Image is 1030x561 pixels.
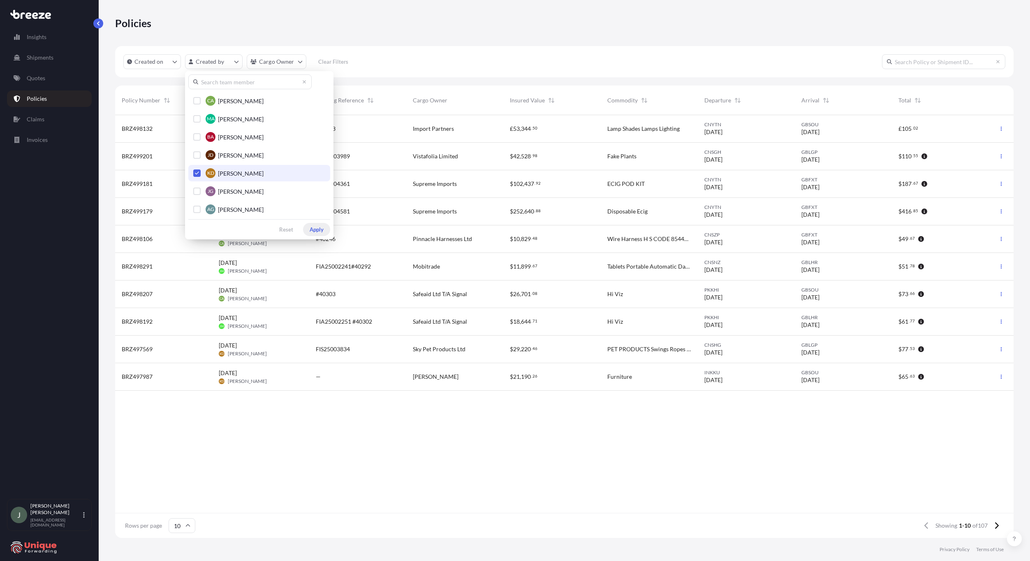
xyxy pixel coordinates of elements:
[207,205,214,213] span: AG
[188,93,330,216] div: Select Option
[207,169,214,177] span: KD
[185,71,333,239] div: createdBy Filter options
[218,133,264,141] span: [PERSON_NAME]
[188,74,312,89] input: Search team member
[208,187,213,195] span: JG
[207,97,214,105] span: CA
[188,201,330,218] button: AG[PERSON_NAME]
[273,223,300,236] button: Reset
[218,115,264,123] span: [PERSON_NAME]
[188,183,330,199] button: JG[PERSON_NAME]
[303,223,330,236] button: Apply
[218,206,264,214] span: [PERSON_NAME]
[188,147,330,163] button: JD[PERSON_NAME]
[218,97,264,105] span: [PERSON_NAME]
[218,188,264,196] span: [PERSON_NAME]
[279,225,293,234] p: Reset
[188,93,330,109] button: CA[PERSON_NAME]
[188,111,330,127] button: MA[PERSON_NAME]
[207,115,215,123] span: MA
[207,133,214,141] span: BA
[310,225,324,234] p: Apply
[188,165,330,181] button: KD[PERSON_NAME]
[218,169,264,178] span: [PERSON_NAME]
[188,129,330,145] button: BA[PERSON_NAME]
[208,151,213,159] span: JD
[218,151,264,160] span: [PERSON_NAME]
